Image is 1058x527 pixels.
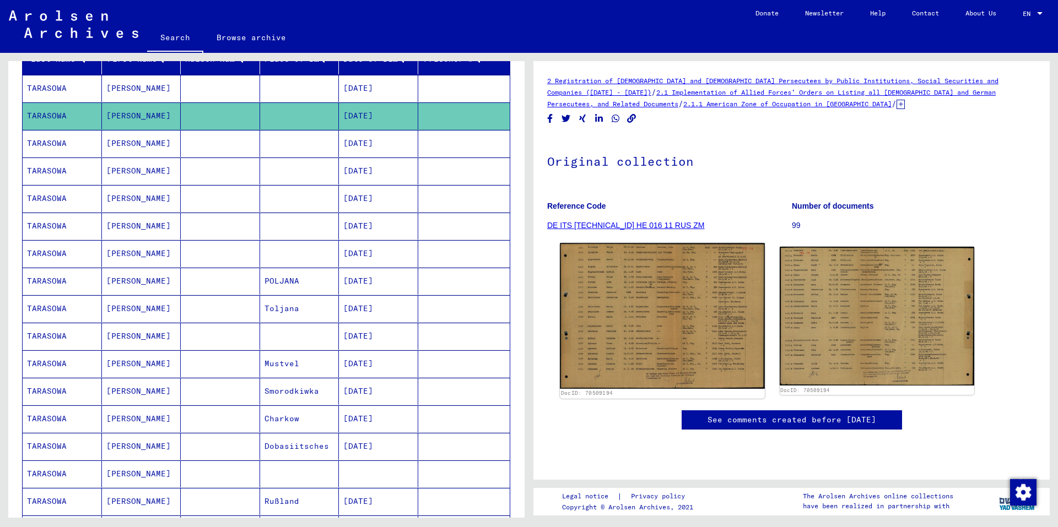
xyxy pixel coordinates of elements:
span: / [678,99,683,108]
mat-cell: [PERSON_NAME] [102,295,181,322]
a: Search [147,24,203,53]
mat-cell: [PERSON_NAME] [102,240,181,267]
mat-cell: TARASOWA [23,268,102,295]
mat-cell: [PERSON_NAME] [102,433,181,460]
mat-cell: [PERSON_NAME] [102,75,181,102]
button: Share on WhatsApp [610,112,622,126]
mat-cell: [PERSON_NAME] [102,378,181,405]
a: 2.1 Implementation of Allied Forces’ Orders on Listing all [DEMOGRAPHIC_DATA] and German Persecut... [547,88,996,108]
mat-cell: [DATE] [339,130,418,157]
p: The Arolsen Archives online collections [803,491,953,501]
span: / [892,99,897,108]
mat-cell: [DATE] [339,268,418,295]
mat-cell: [DATE] [339,488,418,515]
h1: Original collection [547,136,1036,184]
mat-cell: TARASOWA [23,130,102,157]
mat-cell: [DATE] [339,295,418,322]
span: / [651,87,656,97]
img: yv_logo.png [997,487,1038,515]
mat-cell: Smorodkiwka [260,378,339,405]
a: DE ITS [TECHNICAL_ID] HE 016 11 RUS ZM [547,221,705,230]
mat-cell: [PERSON_NAME] [102,323,181,350]
img: 002.jpg [780,247,975,385]
mat-cell: [DATE] [339,102,418,129]
mat-cell: [DATE] [339,75,418,102]
a: See comments created before [DATE] [708,414,876,426]
mat-cell: Charkow [260,405,339,432]
a: DocID: 70509194 [780,387,830,393]
mat-cell: [PERSON_NAME] [102,350,181,377]
mat-cell: [PERSON_NAME] [102,268,181,295]
button: Share on Twitter [560,112,572,126]
a: 2 Registration of [DEMOGRAPHIC_DATA] and [DEMOGRAPHIC_DATA] Persecutees by Public Institutions, S... [547,77,998,96]
mat-cell: TARASOWA [23,378,102,405]
b: Number of documents [792,202,874,210]
mat-cell: TARASOWA [23,350,102,377]
mat-cell: [PERSON_NAME] [102,213,181,240]
mat-cell: [DATE] [339,350,418,377]
mat-cell: Toljana [260,295,339,322]
button: Share on Xing [577,112,589,126]
mat-cell: TARASOWA [23,75,102,102]
mat-cell: TARASOWA [23,213,102,240]
mat-cell: TARASOWA [23,295,102,322]
mat-cell: [DATE] [339,378,418,405]
mat-cell: POLJANA [260,268,339,295]
mat-cell: TARASOWA [23,460,102,487]
button: Copy link [626,112,638,126]
mat-cell: TARASOWA [23,405,102,432]
mat-cell: [PERSON_NAME] [102,185,181,212]
mat-cell: TARASOWA [23,488,102,515]
p: Copyright © Arolsen Archives, 2021 [562,502,698,512]
b: Reference Code [547,202,606,210]
a: DocID: 70509194 [561,390,613,397]
mat-cell: TARASOWA [23,157,102,184]
mat-cell: Rußland [260,488,339,515]
mat-cell: [DATE] [339,433,418,460]
mat-cell: TARASOWA [23,433,102,460]
p: have been realized in partnership with [803,501,953,511]
a: Legal notice [562,491,617,502]
a: 2.1.1 American Zone of Occupation in [GEOGRAPHIC_DATA] [683,100,892,108]
mat-cell: [PERSON_NAME] [102,130,181,157]
mat-cell: TARASOWA [23,240,102,267]
mat-cell: [DATE] [339,213,418,240]
a: Browse archive [203,24,299,51]
mat-cell: Dobasiitsches [260,433,339,460]
mat-cell: [DATE] [339,185,418,212]
div: | [562,491,698,502]
button: Share on LinkedIn [593,112,605,126]
span: EN [1023,10,1035,18]
img: 001.jpg [560,243,764,389]
mat-cell: [PERSON_NAME] [102,102,181,129]
mat-cell: [PERSON_NAME] [102,460,181,487]
img: Arolsen_neg.svg [9,10,138,38]
mat-cell: [DATE] [339,323,418,350]
mat-cell: TARASOWA [23,185,102,212]
mat-cell: [PERSON_NAME] [102,405,181,432]
mat-cell: [DATE] [339,157,418,184]
a: Privacy policy [622,491,698,502]
img: Change consent [1010,479,1037,506]
mat-cell: TARASOWA [23,323,102,350]
mat-cell: TARASOWA [23,102,102,129]
button: Share on Facebook [544,112,556,126]
mat-cell: [PERSON_NAME] [102,488,181,515]
mat-cell: Mustvel [260,350,339,377]
mat-cell: [DATE] [339,240,418,267]
mat-cell: [PERSON_NAME] [102,157,181,184]
mat-cell: [DATE] [339,405,418,432]
p: 99 [792,220,1036,231]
